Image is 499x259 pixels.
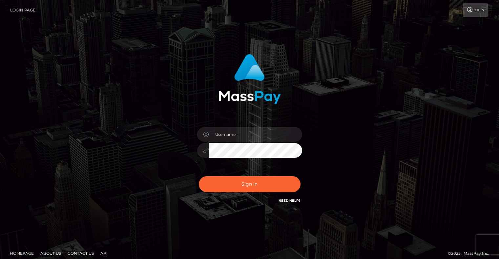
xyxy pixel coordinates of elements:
a: Contact Us [65,248,96,258]
input: Username... [209,127,302,142]
a: Homepage [7,248,36,258]
a: Login Page [10,3,35,17]
div: © 2025 , MassPay Inc. [448,250,494,257]
img: MassPay Login [218,54,281,104]
a: API [98,248,110,258]
a: About Us [38,248,64,258]
button: Sign in [199,176,301,192]
a: Login [463,3,488,17]
a: Need Help? [279,198,301,203]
